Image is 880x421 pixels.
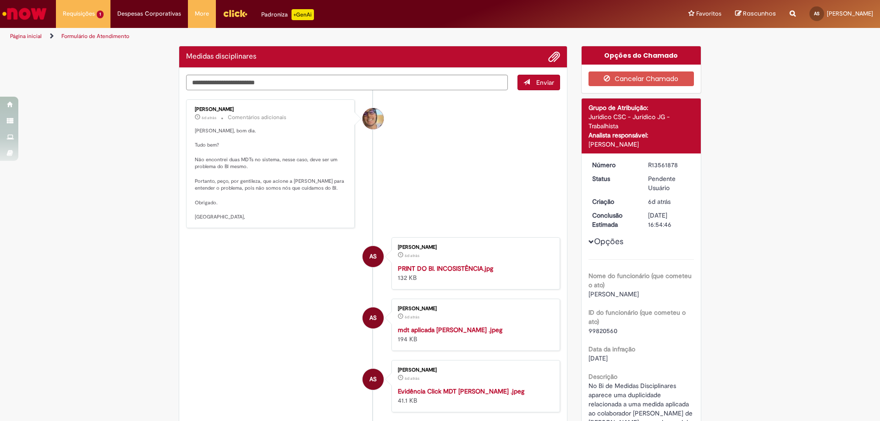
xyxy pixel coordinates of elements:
[398,325,550,344] div: 194 KB
[405,253,419,258] time: 24/09/2025 09:54:37
[117,9,181,18] span: Despesas Corporativas
[405,376,419,381] span: 6d atrás
[63,9,95,18] span: Requisições
[648,174,691,192] div: Pendente Usuário
[398,264,493,273] a: PRINT DO BI. INCOSISTÊNCIA.jpg
[588,71,694,86] button: Cancelar Chamado
[363,307,384,328] div: Adam Lira Da Silva
[588,354,608,362] span: [DATE]
[363,369,384,390] div: Adam Lira Da Silva
[61,33,129,40] a: Formulário de Atendimento
[10,33,42,40] a: Página inicial
[363,246,384,267] div: Adam Lira Da Silva
[398,387,524,395] a: Evidência Click MDT [PERSON_NAME] .jpeg
[585,197,642,206] dt: Criação
[405,314,419,320] time: 24/09/2025 09:54:18
[517,75,560,90] button: Enviar
[588,272,692,289] b: Nome do funcionário (que cometeu o ato)
[223,6,247,20] img: click_logo_yellow_360x200.png
[588,290,639,298] span: [PERSON_NAME]
[648,197,671,206] span: 6d atrás
[827,10,873,17] span: [PERSON_NAME]
[648,160,691,169] div: R13561878
[398,306,550,312] div: [PERSON_NAME]
[585,174,642,183] dt: Status
[195,9,209,18] span: More
[588,372,617,381] b: Descrição
[1,5,48,23] img: ServiceNow
[405,314,419,320] span: 6d atrás
[228,114,286,121] small: Comentários adicionais
[369,368,377,390] span: AS
[369,307,377,329] span: AS
[405,376,419,381] time: 24/09/2025 09:54:13
[398,264,550,282] div: 132 KB
[585,160,642,169] dt: Número
[97,11,104,18] span: 1
[648,211,691,229] div: [DATE] 16:54:46
[548,51,560,63] button: Adicionar anexos
[291,9,314,20] p: +GenAi
[398,245,550,250] div: [PERSON_NAME]
[405,253,419,258] span: 6d atrás
[398,387,550,405] div: 41.1 KB
[202,115,216,120] span: 6d atrás
[735,10,776,18] a: Rascunhos
[186,53,256,61] h2: Medidas disciplinares Histórico de tíquete
[588,112,694,131] div: Jurídico CSC - Jurídico JG - Trabalhista
[398,326,502,334] a: mdt aplicada [PERSON_NAME] .jpeg
[588,308,686,326] b: ID do funcionário (que cometeu o ato)
[186,75,508,90] textarea: Digite sua mensagem aqui...
[588,327,617,335] span: 99820560
[369,246,377,268] span: AS
[7,28,580,45] ul: Trilhas de página
[648,197,691,206] div: 24/09/2025 09:54:43
[363,108,384,129] div: Pedro Henrique De Oliveira Alves
[588,345,635,353] b: Data da infração
[195,127,347,221] p: [PERSON_NAME], bom dia. Tudo bem? Não encontrei duas MDTs no sistema, nesse caso, deve ser um pro...
[202,115,216,120] time: 24/09/2025 10:15:45
[582,46,701,65] div: Opções do Chamado
[585,211,642,229] dt: Conclusão Estimada
[743,9,776,18] span: Rascunhos
[398,367,550,373] div: [PERSON_NAME]
[195,107,347,112] div: [PERSON_NAME]
[261,9,314,20] div: Padroniza
[588,131,694,140] div: Analista responsável:
[536,78,554,87] span: Enviar
[814,11,819,16] span: AS
[648,197,671,206] time: 24/09/2025 09:54:43
[588,140,694,149] div: [PERSON_NAME]
[696,9,721,18] span: Favoritos
[588,103,694,112] div: Grupo de Atribuição:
